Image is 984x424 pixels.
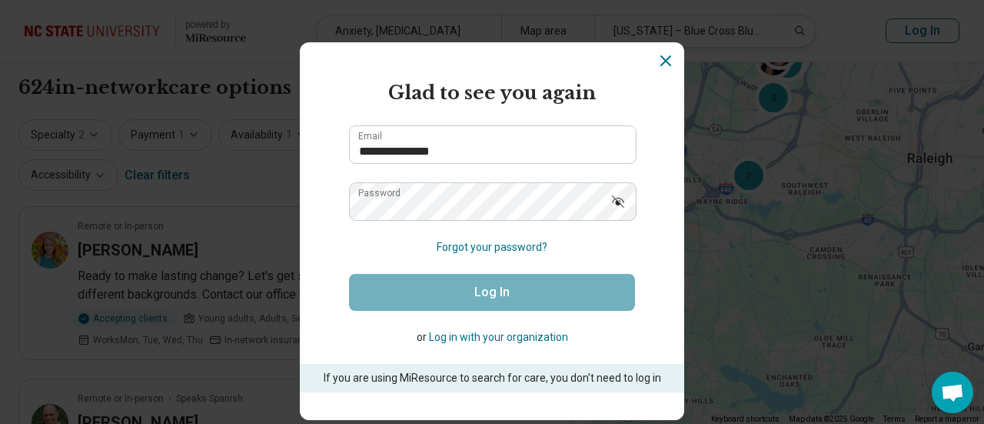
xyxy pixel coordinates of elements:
[349,274,635,311] button: Log In
[657,52,675,70] button: Dismiss
[429,329,568,346] button: Log in with your organization
[437,239,547,255] button: Forgot your password?
[300,42,684,420] section: Login Dialog
[601,182,635,219] button: Show password
[358,132,382,141] label: Email
[358,189,401,198] label: Password
[349,329,635,346] p: or
[321,370,663,386] p: If you are using MiResource to search for care, you don’t need to log in
[349,79,635,107] h2: Glad to see you again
